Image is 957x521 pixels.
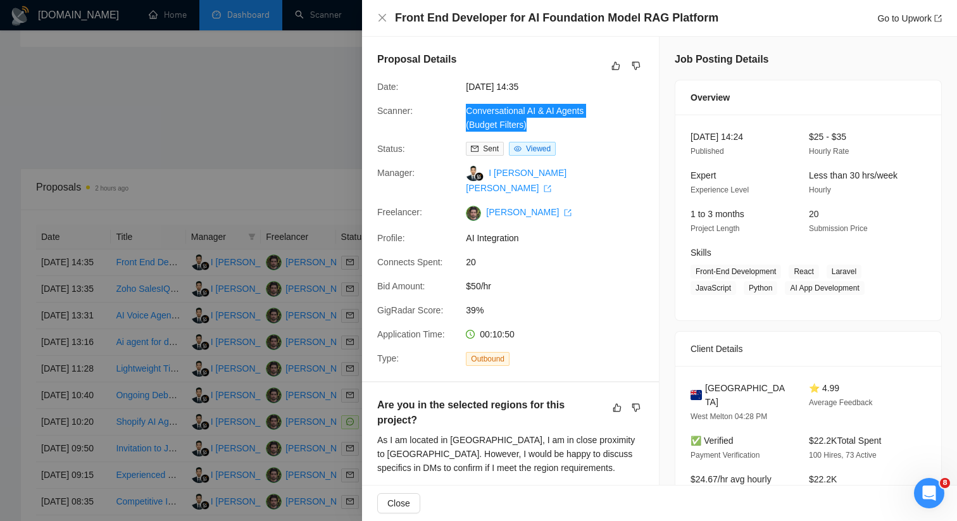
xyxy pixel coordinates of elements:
span: Scanner: [377,106,413,116]
button: Close [377,13,387,23]
span: ✅ Verified [691,436,734,446]
div: Client Details [691,332,926,366]
span: Skills [691,248,711,258]
span: $50/hr [466,279,656,293]
img: gigradar-bm.png [475,172,484,181]
span: 20 [466,255,656,269]
span: dislike [632,403,641,413]
span: close [377,13,387,23]
span: 00:10:50 [480,329,515,339]
span: 20 [809,209,819,219]
span: Sent [483,144,499,153]
span: Close [387,496,410,510]
span: Overview [691,91,730,104]
span: eye [514,145,522,153]
span: Average Feedback [809,398,873,407]
a: [PERSON_NAME] export [486,207,572,217]
span: $24.67/hr avg hourly rate paid [691,474,772,498]
span: Hourly [809,185,831,194]
span: Laravel [827,265,861,279]
h5: Proposal Details [377,52,456,67]
span: clock-circle [466,330,475,339]
button: Close [377,493,420,513]
span: West Melton 04:28 PM [691,412,767,421]
span: Front-End Development [691,265,781,279]
span: like [611,61,620,71]
span: export [544,185,551,192]
span: Connects Spent: [377,257,443,267]
span: Freelancer: [377,207,422,217]
span: [GEOGRAPHIC_DATA] [705,381,789,409]
button: dislike [629,400,644,415]
span: Less than 30 hrs/week [809,170,898,180]
a: Go to Upworkexport [877,13,942,23]
span: export [934,15,942,22]
button: like [610,400,625,415]
h5: Are you in the selected regions for this project? [377,398,604,428]
span: Submission Price [809,224,868,233]
span: JavaScript [691,281,736,295]
span: AI Integration [466,231,656,245]
img: c1cPalOImnYouGUwqAjd6nDruuAkmdSdKVPLvW4FFdSxgng5qOcTHr4cauHYGnNaj5 [466,206,481,221]
span: 8 [940,478,950,488]
span: Project Length [691,224,739,233]
span: Manager: [377,168,415,178]
span: Application Time: [377,329,445,339]
span: $25 - $35 [809,132,846,142]
img: 🇳🇿 [691,388,702,402]
h5: Describe your recent experience with similar projects [377,484,604,514]
span: export [564,209,572,217]
button: dislike [629,58,644,73]
span: Profile: [377,233,405,243]
span: dislike [632,61,641,71]
iframe: Intercom live chat [914,478,944,508]
span: Outbound [466,352,510,366]
span: Expert [691,170,716,180]
span: [DATE] 14:35 [466,80,656,94]
span: AI App Development [785,281,864,295]
span: Hourly Rate [809,147,849,156]
span: 1 to 3 months [691,209,744,219]
span: Viewed [526,144,551,153]
span: $22.2K [809,474,837,484]
span: Python [744,281,777,295]
button: like [608,58,623,73]
span: Experience Level [691,185,749,194]
a: Conversational AI & AI Agents (Budget Filters) [466,106,584,130]
span: mail [471,145,478,153]
span: [DATE] 14:24 [691,132,743,142]
span: Payment Verification [691,451,760,460]
span: like [613,403,622,413]
span: ⭐ 4.99 [809,383,839,393]
span: Date: [377,82,398,92]
span: Status: [377,144,405,154]
span: GigRadar Score: [377,305,443,315]
span: Published [691,147,724,156]
a: I [PERSON_NAME] [PERSON_NAME] export [466,168,566,193]
span: Bid Amount: [377,281,425,291]
span: $22.2K Total Spent [809,436,881,446]
h4: Front End Developer for AI Foundation Model RAG Platform [395,10,718,26]
span: 100 Hires, 73 Active [809,451,877,460]
div: As I am located in [GEOGRAPHIC_DATA], I am in close proximity to [GEOGRAPHIC_DATA]. However, I wo... [377,433,644,475]
span: Type: [377,353,399,363]
span: 39% [466,303,656,317]
h5: Job Posting Details [675,52,768,67]
span: React [789,265,818,279]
